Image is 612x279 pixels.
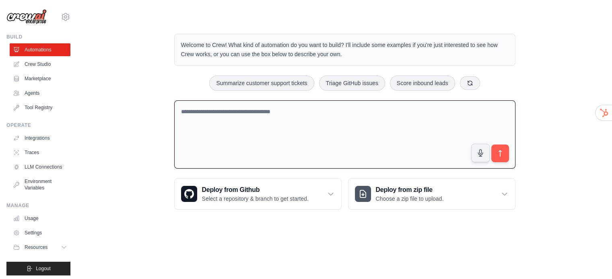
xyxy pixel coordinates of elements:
span: Resources [25,244,47,250]
a: LLM Connections [10,161,70,173]
button: Triage GitHub issues [319,75,385,91]
p: Select a repository & branch to get started. [202,195,309,203]
p: Choose a zip file to upload. [376,195,444,203]
button: Summarize customer support tickets [209,75,314,91]
a: Integrations [10,132,70,145]
a: Usage [10,212,70,225]
iframe: Chat Widget [572,240,612,279]
a: Crew Studio [10,58,70,71]
h3: Deploy from Github [202,185,309,195]
button: Logout [6,262,70,275]
a: Traces [10,146,70,159]
div: Manage [6,202,70,209]
div: Operate [6,122,70,128]
a: Environment Variables [10,175,70,194]
p: Welcome to Crew! What kind of automation do you want to build? I'll include some examples if you'... [181,41,509,59]
span: Logout [36,265,51,272]
a: Agents [10,87,70,100]
a: Tool Registry [10,101,70,114]
button: Score inbound leads [390,75,455,91]
a: Automations [10,43,70,56]
a: Marketplace [10,72,70,85]
img: Logo [6,9,47,24]
button: Resources [10,241,70,254]
h3: Deploy from zip file [376,185,444,195]
a: Settings [10,226,70,239]
div: Build [6,34,70,40]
